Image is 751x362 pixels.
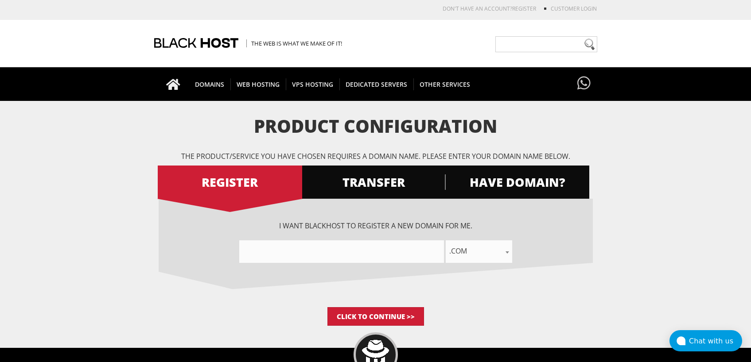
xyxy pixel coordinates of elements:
a: DOMAINS [189,67,231,101]
span: The Web is what we make of it! [246,39,342,47]
button: Chat with us [669,330,742,351]
input: Click to Continue >> [327,307,424,326]
span: VPS HOSTING [286,78,340,90]
span: .com [446,245,512,257]
a: REGISTER [512,5,536,12]
div: I want BlackHOST to register a new domain for me. [159,221,593,263]
a: Have questions? [575,67,593,100]
a: Customer Login [551,5,597,12]
a: Go to homepage [157,67,189,101]
p: The product/service you have chosen requires a domain name. Please enter your domain name below. [159,151,593,161]
a: WEB HOSTING [230,67,286,101]
a: HAVE DOMAIN? [445,166,589,199]
a: VPS HOSTING [286,67,340,101]
span: WEB HOSTING [230,78,286,90]
a: TRANSFER [301,166,446,199]
a: DEDICATED SERVERS [339,67,414,101]
input: Need help? [495,36,597,52]
a: REGISTER [158,166,302,199]
span: DOMAINS [189,78,231,90]
span: HAVE DOMAIN? [445,174,589,190]
span: .com [446,240,512,263]
span: TRANSFER [301,174,446,190]
a: OTHER SERVICES [413,67,476,101]
span: REGISTER [158,174,302,190]
span: OTHER SERVICES [413,78,476,90]
div: Chat with us [689,337,742,345]
li: Don't have an account? [429,5,536,12]
h1: Product Configuration [159,116,593,136]
span: DEDICATED SERVERS [339,78,414,90]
